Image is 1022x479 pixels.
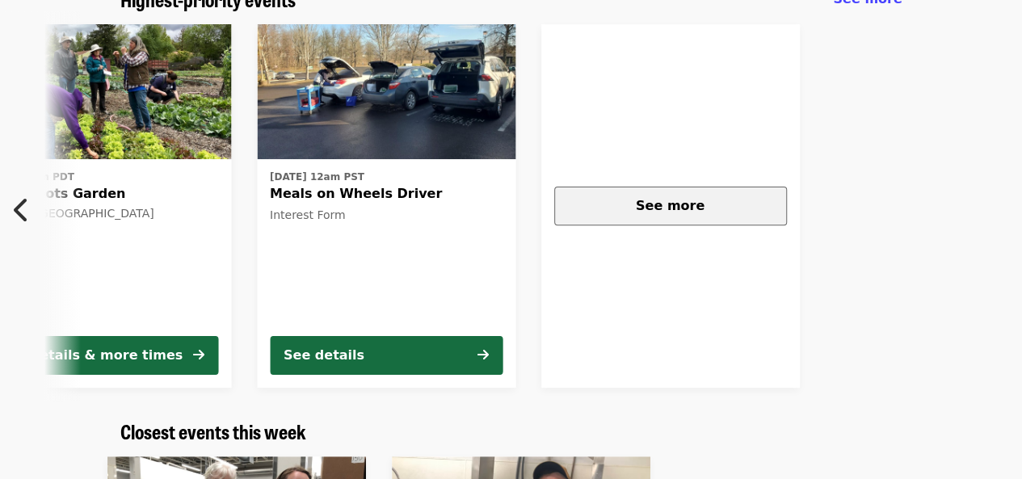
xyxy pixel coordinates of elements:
[107,420,915,443] div: Closest events this week
[257,24,515,160] img: Meals on Wheels Driver organized by FOOD For Lane County
[541,24,800,388] a: See more
[477,347,489,363] i: arrow-right icon
[284,346,364,365] div: See details
[270,336,503,375] button: See details
[270,208,346,221] span: Interest Form
[120,420,306,443] a: Closest events this week
[554,187,787,225] button: See more
[14,195,30,225] i: chevron-left icon
[120,417,306,445] span: Closest events this week
[636,198,704,213] span: See more
[270,184,503,204] span: Meals on Wheels Driver
[257,24,515,388] a: See details for "Meals on Wheels Driver"
[270,170,364,184] time: [DATE] 12am PST
[193,347,204,363] i: arrow-right icon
